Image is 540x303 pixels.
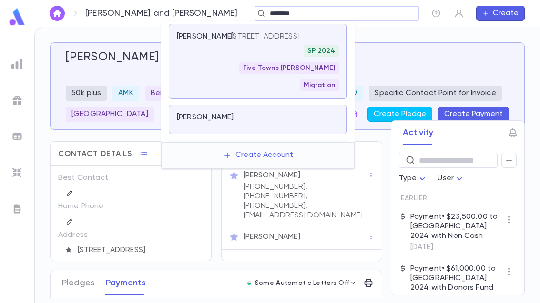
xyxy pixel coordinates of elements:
[438,175,454,182] span: User
[11,131,23,142] img: batches_grey.339ca447c9d9533ef1741baa751efc33.svg
[66,50,281,65] h5: [PERSON_NAME] and [PERSON_NAME]
[476,6,525,21] button: Create
[11,59,23,70] img: reports_grey.c525e4749d1bce6a11f5fe2a8de1b229.svg
[151,88,215,98] p: Beresheet Invitee
[112,86,139,101] div: AMK
[410,212,501,241] p: Payment • $23,500.00 to [GEOGRAPHIC_DATA] 2024 with Non Cash
[58,227,113,243] p: Address
[244,232,300,242] p: [PERSON_NAME]
[399,169,428,188] div: Type
[74,245,204,255] span: [STREET_ADDRESS]
[304,47,339,55] span: SP 2024
[438,107,509,122] button: Create Payment
[71,88,101,98] p: 50k plus
[244,171,300,180] p: [PERSON_NAME]
[403,121,433,145] button: Activity
[118,88,133,98] p: AMK
[145,86,221,101] div: Beresheet Invitee
[177,32,234,41] p: [PERSON_NAME]
[410,264,501,293] p: Payment • $61,000.00 to [GEOGRAPHIC_DATA] 2024 with Donors Fund
[231,32,300,41] p: [STREET_ADDRESS]
[401,195,428,202] span: Earlier
[177,113,234,122] p: [PERSON_NAME]
[244,182,368,220] p: [PHONE_NUMBER], [PHONE_NUMBER], [PHONE_NUMBER], [EMAIL_ADDRESS][DOMAIN_NAME]
[71,109,148,119] p: [GEOGRAPHIC_DATA]
[255,279,349,287] p: Some Automatic Letters Off
[85,8,238,19] p: [PERSON_NAME] and [PERSON_NAME]
[438,169,465,188] div: User
[66,86,107,101] div: 50k plus
[66,107,154,122] div: [GEOGRAPHIC_DATA]
[239,64,339,72] span: Five Towns [PERSON_NAME]
[399,175,417,182] span: Type
[215,147,301,165] button: Create Account
[8,8,27,26] img: logo
[58,199,113,214] p: Home Phone
[369,86,501,101] div: Specific Contact Point for Invoice
[58,149,132,159] span: Contact Details
[410,243,501,252] p: [DATE]
[58,170,113,186] p: Best Contact
[375,88,496,98] p: Specific Contact Point for Invoice
[58,257,113,272] p: Account ID
[11,95,23,106] img: campaigns_grey.99e729a5f7ee94e3726e6486bddda8f1.svg
[51,10,63,17] img: home_white.a664292cf8c1dea59945f0da9f25487c.svg
[11,167,23,178] img: imports_grey.530a8a0e642e233f2baf0ef88e8c9fcb.svg
[106,271,146,295] button: Payments
[300,81,339,89] span: Migration
[367,107,432,122] button: Create Pledge
[244,276,361,290] button: Some Automatic Letters Off
[62,271,94,295] button: Pledges
[11,203,23,215] img: letters_grey.7941b92b52307dd3b8a917253454ce1c.svg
